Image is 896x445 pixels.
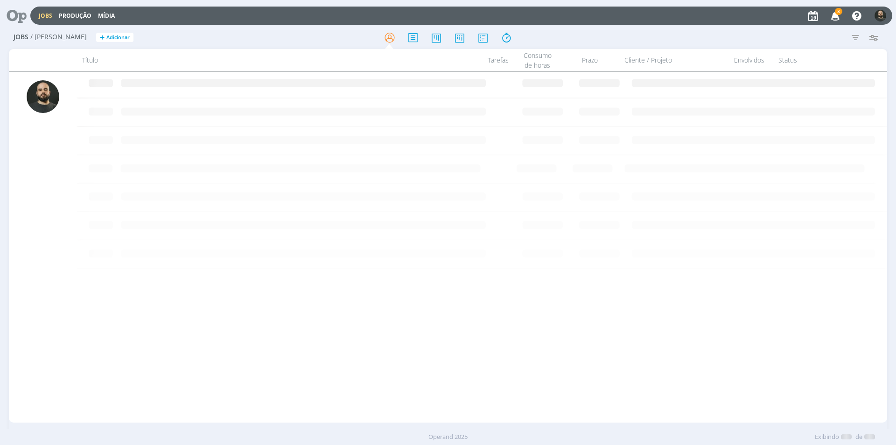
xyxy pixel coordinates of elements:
span: / [PERSON_NAME] [30,33,87,41]
button: Produção [56,12,94,20]
div: Cliente / Projeto [619,49,726,71]
img: P [27,80,59,113]
span: Adicionar [106,35,130,41]
div: Consumo de horas [514,49,561,71]
span: Jobs [14,33,28,41]
div: Tarefas [458,49,514,71]
span: 3 [835,8,842,15]
img: P [875,10,886,21]
div: Envolvidos [726,49,773,71]
span: de [855,432,862,442]
button: Jobs [36,12,55,20]
button: Mídia [95,12,118,20]
span: Exibindo [815,432,839,442]
button: 3 [825,7,844,24]
div: Título [77,49,458,71]
a: Jobs [39,12,52,20]
div: Prazo [561,49,619,71]
a: Produção [59,12,91,20]
span: + [100,33,105,42]
button: P [874,7,887,24]
a: Mídia [98,12,115,20]
button: +Adicionar [96,33,133,42]
div: Status [773,49,852,71]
